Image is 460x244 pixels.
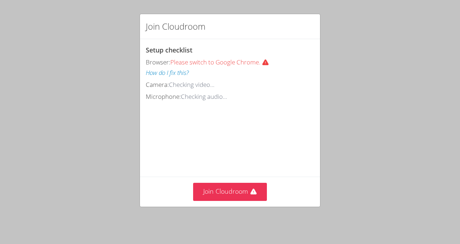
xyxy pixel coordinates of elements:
h2: Join Cloudroom [146,20,205,33]
span: Browser: [146,58,170,66]
span: Microphone: [146,92,181,101]
span: Setup checklist [146,46,192,54]
span: Checking audio... [181,92,227,101]
button: Join Cloudroom [193,183,267,201]
span: Checking video... [169,80,214,89]
span: Camera: [146,80,169,89]
span: Please switch to Google Chrome. [170,58,272,66]
button: How do I fix this? [146,68,189,78]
